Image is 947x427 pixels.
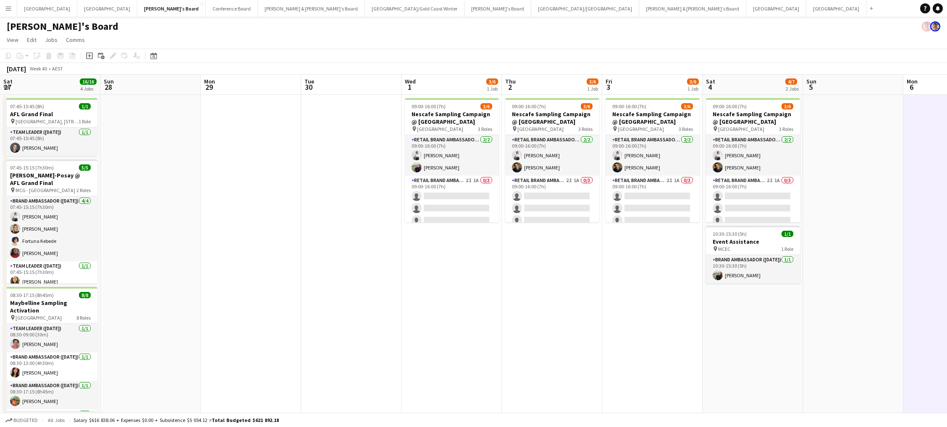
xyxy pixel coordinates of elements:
span: 3 [604,82,612,92]
span: Jobs [45,36,58,44]
span: 2 [504,82,516,92]
button: [GEOGRAPHIC_DATA] [77,0,137,17]
a: Comms [63,34,88,45]
span: 4/7 [785,78,797,85]
button: [GEOGRAPHIC_DATA] [746,0,806,17]
span: 1 Role [79,118,91,125]
div: 1 Job [687,86,698,92]
button: [PERSON_NAME]'s Board [137,0,206,17]
button: Conference Board [206,0,258,17]
span: 8 Roles [76,315,91,321]
span: 3/6 [486,78,498,85]
span: Comms [66,36,85,44]
div: 07:45-15:45 (8h)1/1AFL Grand Final [GEOGRAPHIC_DATA], [STREET_ADDRESS]1 RoleTeam Leader ([DATE])1... [3,98,97,156]
button: Budgeted [4,416,39,425]
h3: [PERSON_NAME]-Posay @ AFL Grand Final [3,172,97,187]
span: 3/6 [681,103,693,109]
span: 07:45-15:45 (8h) [10,103,44,109]
div: 1 Job [587,86,598,92]
span: 3/6 [581,103,593,109]
div: 1 Job [487,86,498,92]
span: Sat [3,78,13,85]
span: 3/6 [480,103,492,109]
span: 3/6 [782,103,793,109]
h3: AFL Grand Final [3,110,97,118]
span: Wed [405,78,416,85]
span: 1/1 [782,231,793,237]
span: 27 [2,82,13,92]
h3: Maybelline Sampling Activation [3,299,97,314]
app-card-role: Team Leader ([DATE])1/107:45-15:45 (8h)[PERSON_NAME] [3,128,97,156]
span: 2 Roles [76,187,91,193]
span: [GEOGRAPHIC_DATA] [16,315,62,321]
span: Sun [806,78,816,85]
span: 09:00-16:00 (7h) [612,103,646,109]
span: Thu [505,78,516,85]
app-card-role: RETAIL Brand Ambassador ([DATE])2I1A0/309:00-16:00 (7h) [706,176,800,229]
span: 4 [705,82,715,92]
app-job-card: 08:30-17:15 (8h45m)8/8Maybelline Sampling Activation [GEOGRAPHIC_DATA]8 RolesTeam Leader ([DATE])... [3,287,97,411]
span: 3/6 [587,78,598,85]
span: 3 Roles [779,126,793,132]
a: Jobs [42,34,61,45]
app-job-card: 09:00-16:00 (7h)3/6Nescafe Sampling Campaign @ [GEOGRAPHIC_DATA] [GEOGRAPHIC_DATA]3 RolesRETAIL B... [606,98,700,222]
div: AEST [52,65,63,72]
app-job-card: 09:00-16:00 (7h)3/6Nescafe Sampling Campaign @ [GEOGRAPHIC_DATA] [GEOGRAPHIC_DATA]3 RolesRETAIL B... [505,98,599,222]
span: All jobs [46,417,66,423]
app-card-role: Brand Ambassador ([DATE])4/407:45-15:15 (7h30m)[PERSON_NAME][PERSON_NAME]Fortuna Kebede[PERSON_NAME] [3,196,97,261]
span: Mon [204,78,215,85]
span: 3/6 [687,78,699,85]
span: [GEOGRAPHIC_DATA], [STREET_ADDRESS] [16,118,79,125]
app-job-card: 09:00-16:00 (7h)3/6Nescafe Sampling Campaign @ [GEOGRAPHIC_DATA] [GEOGRAPHIC_DATA]3 RolesRETAIL B... [706,98,800,222]
span: 3 Roles [578,126,593,132]
h3: Nescafe Sampling Campaign @ [GEOGRAPHIC_DATA] [505,110,599,125]
a: View [3,34,22,45]
span: Tue [304,78,314,85]
app-card-role: RETAIL Brand Ambassador (Mon - Fri)2/209:00-16:00 (7h)[PERSON_NAME][PERSON_NAME] [505,135,599,176]
span: 29 [203,82,215,92]
app-card-role: Team Leader ([DATE])1/107:45-15:15 (7h30m)[PERSON_NAME] [3,261,97,290]
button: [PERSON_NAME] & [PERSON_NAME]'s Board [258,0,365,17]
div: Salary $616 838.06 + Expenses $0.00 + Subsistence $5 054.12 = [73,417,279,423]
span: 09:00-16:00 (7h) [512,103,546,109]
span: Budgeted [13,417,38,423]
span: 1 [404,82,416,92]
button: [GEOGRAPHIC_DATA]/[GEOGRAPHIC_DATA] [531,0,639,17]
span: 08:30-17:15 (8h45m) [10,292,54,298]
span: 1 Role [781,246,793,252]
h1: [PERSON_NAME]'s Board [7,20,118,33]
span: 16/16 [80,78,97,85]
app-job-card: 09:00-16:00 (7h)3/6Nescafe Sampling Campaign @ [GEOGRAPHIC_DATA] [GEOGRAPHIC_DATA]3 RolesRETAIL B... [405,98,499,222]
div: [DATE] [7,65,26,73]
app-job-card: 07:45-15:15 (7h30m)5/5[PERSON_NAME]-Posay @ AFL Grand Final MCG - [GEOGRAPHIC_DATA]2 RolesBrand A... [3,159,97,284]
h3: Nescafe Sampling Campaign @ [GEOGRAPHIC_DATA] [606,110,700,125]
span: 8/8 [79,292,91,298]
span: 28 [102,82,114,92]
button: [GEOGRAPHIC_DATA] [806,0,866,17]
span: Week 40 [28,65,49,72]
app-card-role: Brand Ambassador ([DATE])1/108:30-13:00 (4h30m)[PERSON_NAME] [3,352,97,381]
h3: Nescafe Sampling Campaign @ [GEOGRAPHIC_DATA] [405,110,499,125]
h3: Event Assistance [706,238,800,245]
span: 30 [303,82,314,92]
span: 09:00-16:00 (7h) [412,103,446,109]
span: [GEOGRAPHIC_DATA] [517,126,564,132]
span: 09:00-16:00 (7h) [713,103,747,109]
span: Edit [27,36,37,44]
span: 5/5 [79,164,91,171]
span: MCEC [718,246,730,252]
span: [GEOGRAPHIC_DATA] [618,126,664,132]
app-card-role: Team Leader ([DATE])1/108:30-09:00 (30m)[PERSON_NAME] [3,324,97,352]
span: 3 Roles [478,126,492,132]
span: Total Budgeted $621 892.18 [212,417,279,423]
span: 3 Roles [679,126,693,132]
app-card-role: RETAIL Brand Ambassador ([DATE])2/209:00-16:00 (7h)[PERSON_NAME][PERSON_NAME] [706,135,800,176]
span: Sun [104,78,114,85]
button: [PERSON_NAME] & [PERSON_NAME]'s Board [639,0,746,17]
app-card-role: Brand Ambassador ([DATE])1/110:30-15:30 (5h)[PERSON_NAME] [706,255,800,284]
